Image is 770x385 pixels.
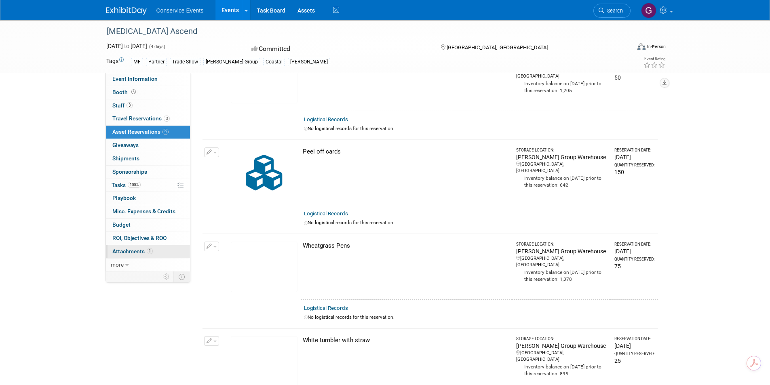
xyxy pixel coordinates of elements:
span: Search [604,8,623,14]
span: Staff [112,102,133,109]
div: Partner [146,58,167,66]
td: Personalize Event Tab Strip [160,271,174,282]
div: Inventory balance on [DATE] prior to this reservation: 1,378 [516,268,608,283]
a: more [106,259,190,271]
div: Committed [249,42,428,56]
div: 75 [614,262,654,270]
span: Attachments [112,248,153,255]
div: Event Rating [643,57,665,61]
div: [DATE] [614,247,654,255]
a: Tasks100% [106,179,190,192]
div: [GEOGRAPHIC_DATA], [GEOGRAPHIC_DATA] [516,350,608,363]
div: No logistical records for this reservation. [304,314,655,321]
span: ROI, Objectives & ROO [112,235,167,241]
a: Budget [106,219,190,231]
div: [PERSON_NAME] Group Warehouse [516,247,608,255]
img: View Images [231,242,297,292]
a: Playbook [106,192,190,205]
span: 3 [127,102,133,108]
span: Booth not reserved yet [130,89,137,95]
div: Inventory balance on [DATE] prior to this reservation: 642 [516,174,608,189]
td: Tags [106,57,124,66]
span: Event Information [112,76,158,82]
img: Collateral-Icon-2.png [231,147,297,198]
div: [GEOGRAPHIC_DATA], [GEOGRAPHIC_DATA] [516,67,608,80]
a: Staff3 [106,99,190,112]
span: 9 [162,129,169,135]
div: 150 [614,168,654,176]
div: [DATE] [614,342,654,350]
span: Travel Reservations [112,115,170,122]
span: [GEOGRAPHIC_DATA], [GEOGRAPHIC_DATA] [447,44,548,50]
div: Quantity Reserved: [614,257,654,262]
a: Search [593,4,631,18]
span: 100% [128,182,141,188]
td: Toggle Event Tabs [173,271,190,282]
a: ROI, Objectives & ROO [106,232,190,245]
div: Coastal [263,58,285,66]
div: [MEDICAL_DATA] Ascend [104,24,618,39]
div: Reservation Date: [614,242,654,247]
div: Reservation Date: [614,336,654,342]
span: [DATE] [DATE] [106,43,147,49]
div: Trade Show [170,58,200,66]
div: 50 [614,74,654,82]
img: View Images [231,53,297,103]
div: [PERSON_NAME] Group Warehouse [516,153,608,161]
div: [DATE] [614,153,654,161]
div: Quantity Reserved: [614,162,654,168]
a: Travel Reservations3 [106,112,190,125]
div: In-Person [647,44,666,50]
span: Budget [112,221,131,228]
div: White tumbler with straw [303,336,509,345]
span: to [123,43,131,49]
div: Storage Location: [516,147,608,153]
span: 1 [147,248,153,254]
span: Booth [112,89,137,95]
span: 3 [164,116,170,122]
div: [GEOGRAPHIC_DATA], [GEOGRAPHIC_DATA] [516,255,608,268]
div: [PERSON_NAME] [288,58,330,66]
a: Giveaways [106,139,190,152]
span: Shipments [112,155,139,162]
a: Shipments [106,152,190,165]
div: Reservation Date: [614,147,654,153]
div: Storage Location: [516,336,608,342]
a: Sponsorships [106,166,190,179]
span: Misc. Expenses & Credits [112,208,175,215]
a: Logistical Records [304,116,348,122]
div: Quantity Reserved: [614,351,654,357]
div: Peel off cards [303,147,509,156]
span: Conservice Events [156,7,204,14]
div: Inventory balance on [DATE] prior to this reservation: 895 [516,363,608,377]
img: Gayle Reese [641,3,656,18]
div: [PERSON_NAME] Group Warehouse [516,342,608,350]
div: Wheatgrass Pens [303,242,509,250]
a: Logistical Records [304,210,348,217]
span: Playbook [112,195,136,201]
div: No logistical records for this reservation. [304,219,655,226]
span: Tasks [112,182,141,188]
div: [GEOGRAPHIC_DATA], [GEOGRAPHIC_DATA] [516,161,608,174]
div: [PERSON_NAME] Group [203,58,260,66]
span: more [111,261,124,268]
a: Logistical Records [304,305,348,311]
div: Event Format [583,42,666,54]
span: (4 days) [148,44,165,49]
a: Booth [106,86,190,99]
span: Asset Reservations [112,128,169,135]
img: Format-Inperson.png [637,43,646,50]
a: Misc. Expenses & Credits [106,205,190,218]
a: Attachments1 [106,245,190,258]
img: ExhibitDay [106,7,147,15]
div: MF [131,58,143,66]
a: Event Information [106,73,190,86]
div: No logistical records for this reservation. [304,125,655,132]
a: Asset Reservations9 [106,126,190,139]
div: 25 [614,357,654,365]
span: Giveaways [112,142,139,148]
div: Storage Location: [516,242,608,247]
div: Inventory balance on [DATE] prior to this reservation: 1,205 [516,80,608,94]
span: Sponsorships [112,168,147,175]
